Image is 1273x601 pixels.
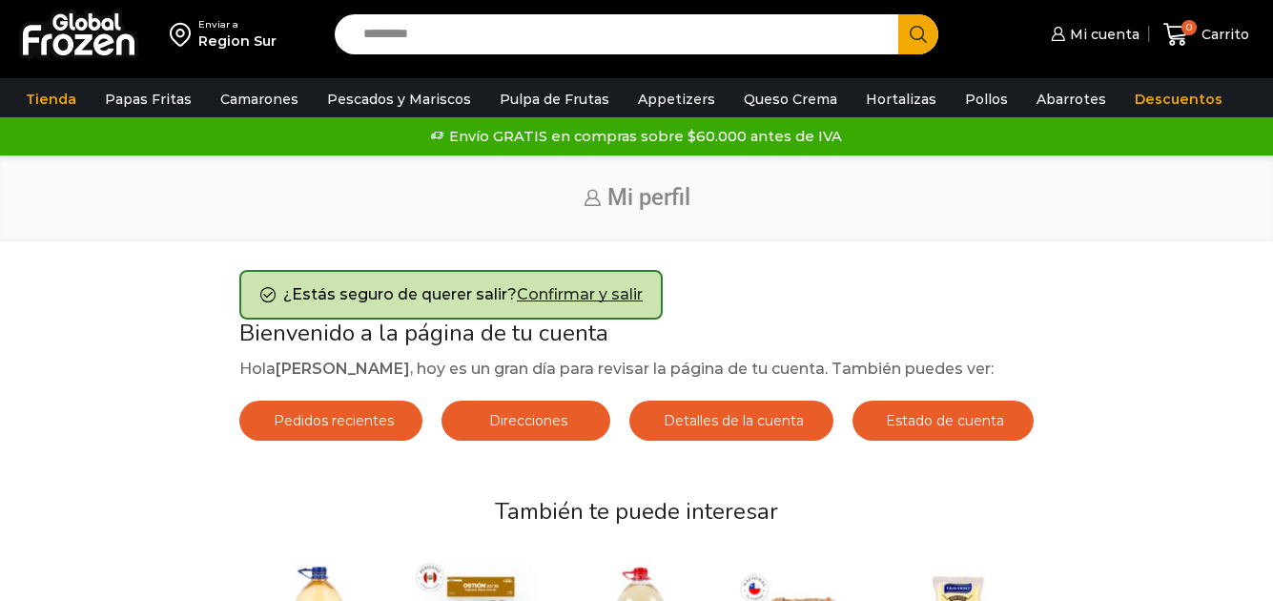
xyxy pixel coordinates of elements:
span: Carrito [1197,25,1249,44]
button: Search button [898,14,938,54]
a: Tienda [16,81,86,117]
span: Detalles de la cuenta [659,412,804,429]
a: Detalles de la cuenta [629,401,833,441]
a: Appetizers [628,81,725,117]
a: Pulpa de Frutas [490,81,619,117]
a: Confirmar y salir [517,285,643,303]
span: Bienvenido a la página de tu cuenta [239,318,608,348]
a: Queso Crema [734,81,847,117]
a: Abarrotes [1027,81,1116,117]
div: Enviar a [198,18,277,31]
div: ¿Estás seguro de querer salir? [239,270,663,320]
a: 0 Carrito [1159,12,1254,57]
a: Camarones [211,81,308,117]
img: address-field-icon.svg [170,18,198,51]
strong: [PERSON_NAME] [276,360,410,378]
span: 0 [1181,20,1197,35]
span: Estado de cuenta [881,412,1004,429]
a: Mi cuenta [1046,15,1140,53]
p: Hola , hoy es un gran día para revisar la página de tu cuenta. También puedes ver: [239,357,1034,382]
span: Direcciones [484,412,567,429]
span: También te puede interesar [495,496,778,527]
span: Pedidos recientes [269,412,394,429]
a: Estado de cuenta [852,401,1035,441]
div: Region Sur [198,31,277,51]
a: Papas Fritas [95,81,201,117]
a: Pedidos recientes [239,401,423,441]
span: Mi perfil [607,184,690,211]
a: Descuentos [1125,81,1232,117]
a: Pollos [955,81,1017,117]
a: Direcciones [441,401,610,441]
span: Mi cuenta [1065,25,1140,44]
a: Hortalizas [856,81,946,117]
a: Pescados y Mariscos [318,81,481,117]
